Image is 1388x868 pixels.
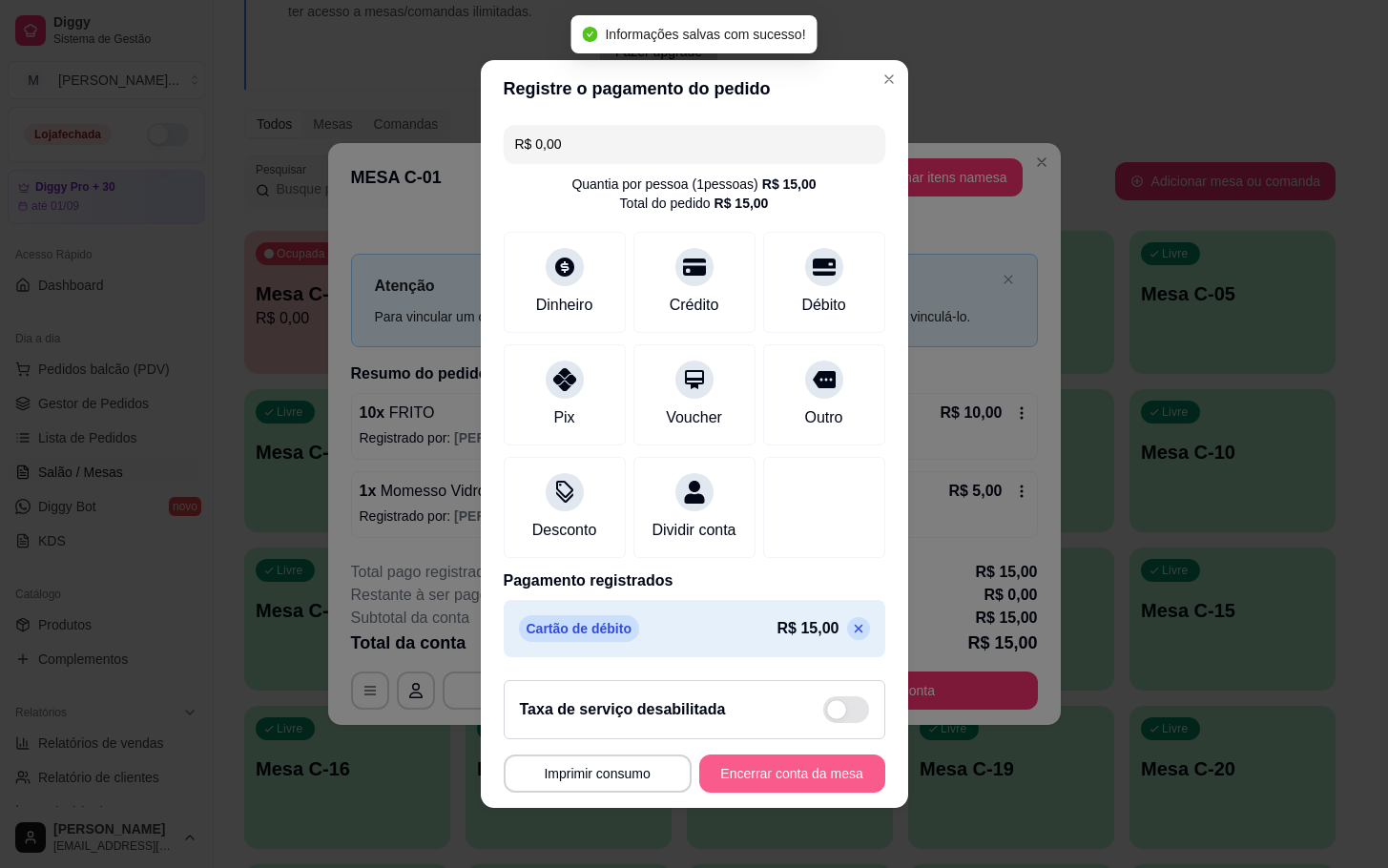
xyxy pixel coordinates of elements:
button: Imprimir consumo [504,754,692,793]
p: R$ 15,00 [777,617,839,640]
div: Dinheiro [536,294,593,317]
div: R$ 15,00 [762,175,817,194]
div: Pix [553,406,574,429]
h2: Taxa de serviço desabilitada [520,698,726,721]
div: Crédito [670,294,719,317]
header: Registre o pagamento do pedido [481,60,908,117]
span: Informações salvas com sucesso! [605,27,805,42]
p: Pagamento registrados [504,569,885,592]
div: Voucher [666,406,722,429]
div: Outro [804,406,842,429]
div: Total do pedido [620,194,769,213]
div: Dividir conta [652,519,735,542]
button: Close [874,64,904,94]
div: R$ 15,00 [715,194,769,213]
div: Quantia por pessoa ( 1 pessoas) [571,175,816,194]
span: check-circle [582,27,597,42]
div: Débito [801,294,845,317]
button: Encerrar conta da mesa [699,754,885,793]
input: Ex.: hambúrguer de cordeiro [515,125,874,163]
div: Desconto [532,519,597,542]
p: Cartão de débito [519,615,639,642]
